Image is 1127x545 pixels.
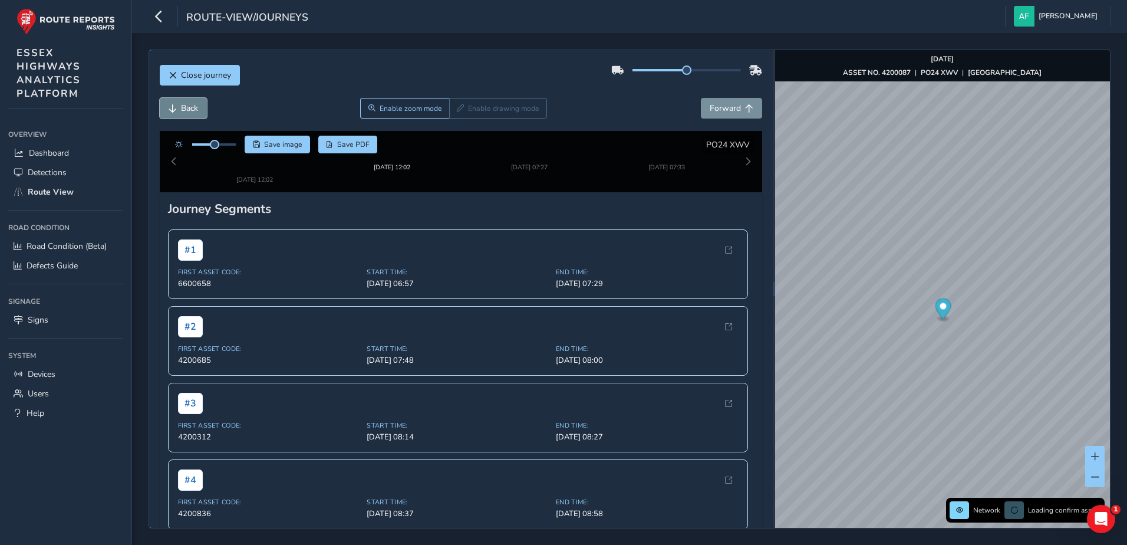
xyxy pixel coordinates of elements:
[631,149,703,160] img: Thumbnail frame
[178,306,203,327] span: # 2
[178,334,360,343] span: First Asset Code:
[1111,505,1121,514] span: 1
[1014,6,1102,27] button: [PERSON_NAME]
[28,314,48,326] span: Signs
[27,241,107,252] span: Road Condition (Beta)
[1028,505,1101,515] span: Loading confirm assets
[8,403,123,423] a: Help
[367,334,549,343] span: Start Time:
[931,54,954,64] strong: [DATE]
[701,98,762,119] button: Forward
[27,408,44,419] span: Help
[264,140,302,149] span: Save image
[28,369,55,380] span: Devices
[843,68,1042,77] div: | |
[178,421,360,432] span: 4200312
[181,70,231,81] span: Close journey
[27,260,78,271] span: Defects Guide
[178,498,360,509] span: 4200836
[556,344,738,355] span: [DATE] 08:00
[556,488,738,497] span: End Time:
[8,163,123,182] a: Detections
[8,310,123,330] a: Signs
[367,268,549,278] span: [DATE] 06:57
[367,411,549,419] span: Start Time:
[1087,505,1115,533] iframe: Intercom live chat
[556,498,738,509] span: [DATE] 08:58
[367,488,549,497] span: Start Time:
[178,488,360,497] span: First Asset Code:
[380,104,442,113] span: Enable zoom mode
[493,160,565,169] div: [DATE] 07:27
[8,182,123,202] a: Route View
[556,257,738,266] span: End Time:
[367,257,549,266] span: Start Time:
[8,126,123,143] div: Overview
[168,190,754,206] div: Journey Segments
[8,219,123,237] div: Road Condition
[178,344,360,355] span: 4200685
[8,293,123,310] div: Signage
[1039,6,1098,27] span: [PERSON_NAME]
[337,140,370,149] span: Save PDF
[556,268,738,278] span: [DATE] 07:29
[178,459,203,481] span: # 4
[968,68,1042,77] strong: [GEOGRAPHIC_DATA]
[28,388,49,399] span: Users
[29,147,69,159] span: Dashboard
[367,344,549,355] span: [DATE] 07:48
[973,505,1000,515] span: Network
[556,411,738,419] span: End Time:
[178,268,360,278] span: 6600658
[921,68,958,77] strong: PO24 XWV
[178,229,203,250] span: # 1
[356,149,428,160] img: Thumbnail frame
[556,421,738,432] span: [DATE] 08:27
[181,103,198,114] span: Back
[186,10,308,27] span: route-view/journeys
[8,365,123,384] a: Devices
[245,136,310,153] button: Save
[8,143,123,163] a: Dashboard
[631,160,703,169] div: [DATE] 07:33
[160,65,240,86] button: Close journey
[178,411,360,419] span: First Asset Code:
[17,8,115,35] img: rr logo
[356,160,428,169] div: [DATE] 12:02
[28,167,67,178] span: Detections
[710,103,741,114] span: Forward
[493,149,565,160] img: Thumbnail frame
[318,136,378,153] button: PDF
[367,498,549,509] span: [DATE] 08:37
[706,139,750,150] span: PO24 XWV
[28,186,74,198] span: Route View
[178,382,203,403] span: # 3
[367,421,549,432] span: [DATE] 08:14
[1014,6,1034,27] img: diamond-layout
[935,298,951,323] div: Map marker
[556,334,738,343] span: End Time:
[8,384,123,403] a: Users
[219,160,291,169] div: [DATE] 12:02
[219,149,291,160] img: Thumbnail frame
[8,237,123,256] a: Road Condition (Beta)
[160,98,207,119] button: Back
[8,256,123,275] a: Defects Guide
[8,347,123,365] div: System
[17,46,81,100] span: ESSEX HIGHWAYS ANALYTICS PLATFORM
[178,257,360,266] span: First Asset Code:
[360,98,449,119] button: Zoom
[843,68,911,77] strong: ASSET NO. 4200087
